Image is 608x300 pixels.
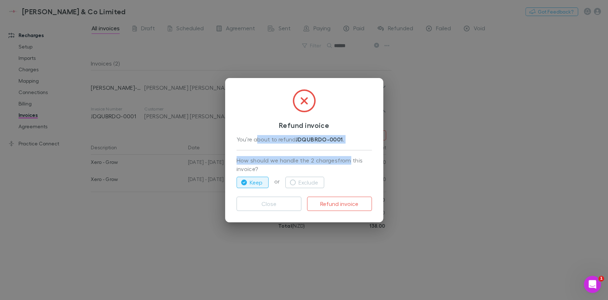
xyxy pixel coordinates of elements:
div: You’re about to refund . [237,135,372,144]
iframe: Intercom live chat [584,276,601,293]
button: Keep [237,177,269,188]
button: Refund invoice [307,197,372,211]
button: Exclude [285,177,324,188]
span: or [269,178,285,185]
button: Close [237,197,301,211]
strong: JDQUBRDO-0001 [296,136,343,143]
p: How should we handle the 2 charges from this invoice? [237,156,372,174]
h3: Refund invoice [237,121,372,129]
span: 1 [598,276,604,281]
